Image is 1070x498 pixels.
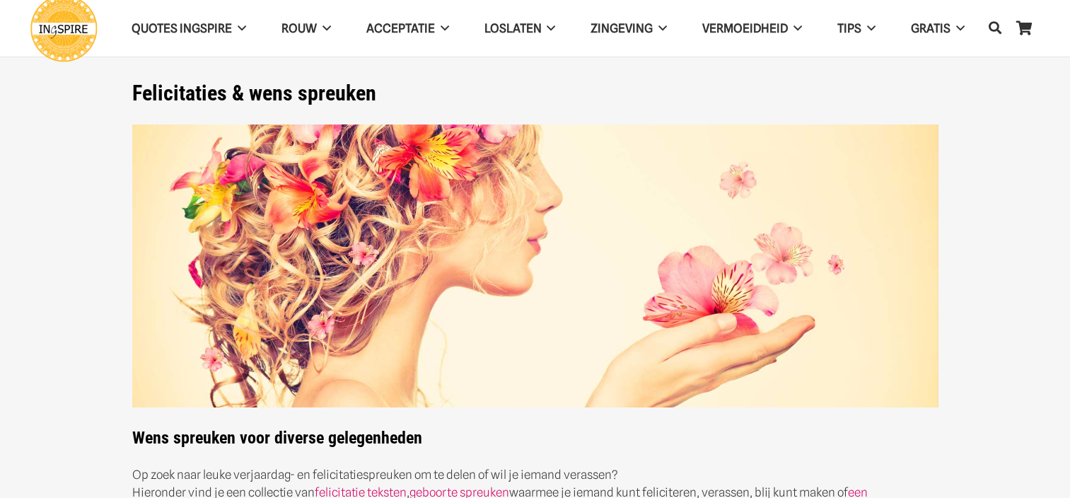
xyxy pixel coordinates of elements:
[132,21,232,35] span: QUOTES INGSPIRE
[591,21,653,35] span: Zingeving
[911,21,950,35] span: GRATIS
[981,11,1009,45] a: Zoeken
[573,11,685,47] a: Zingeving
[349,11,467,47] a: Acceptatie
[702,21,788,35] span: VERMOEIDHEID
[467,11,574,47] a: Loslaten
[132,124,938,408] img: Felicitatie en wens spreuken vriendschap, geluk en over het leven quotes van Ingspire.nl
[820,11,893,47] a: TIPS
[132,428,422,448] strong: Wens spreuken voor diverse gelegenheden
[281,21,317,35] span: ROUW
[264,11,349,47] a: ROUW
[837,21,861,35] span: TIPS
[132,81,938,106] h1: Felicitaties & wens spreuken
[366,21,435,35] span: Acceptatie
[114,11,264,47] a: QUOTES INGSPIRE
[893,11,982,47] a: GRATIS
[484,21,542,35] span: Loslaten
[685,11,820,47] a: VERMOEIDHEID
